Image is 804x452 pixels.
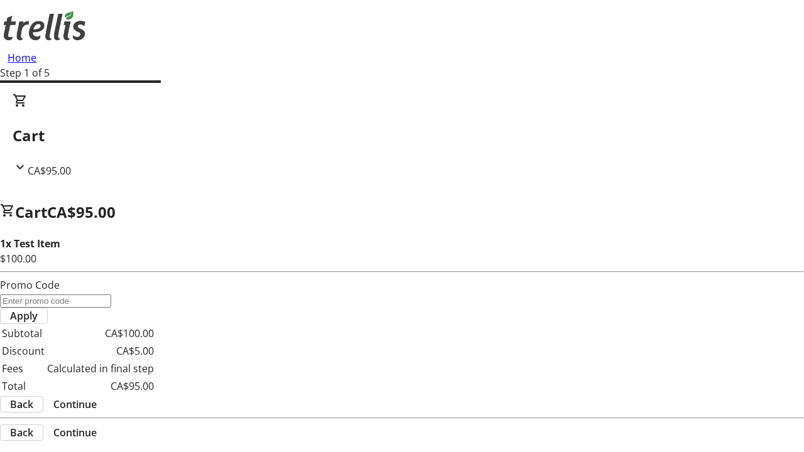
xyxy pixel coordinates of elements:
[1,378,45,394] td: Total
[46,378,155,394] td: CA$95.00
[15,202,47,222] span: Cart
[46,343,155,359] td: CA$5.00
[1,343,45,359] td: Discount
[13,93,791,178] div: CartCA$95.00
[28,164,71,178] span: CA$95.00
[13,124,791,147] h2: Cart
[46,325,155,342] td: CA$100.00
[53,397,97,412] span: Continue
[10,308,38,323] span: Apply
[43,425,107,440] button: Continue
[1,325,45,342] td: Subtotal
[10,397,33,412] span: Back
[46,360,155,377] td: Calculated in final step
[47,202,116,222] span: CA$95.00
[43,397,107,412] button: Continue
[10,425,33,440] span: Back
[53,425,97,440] span: Continue
[1,360,45,377] td: Fees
